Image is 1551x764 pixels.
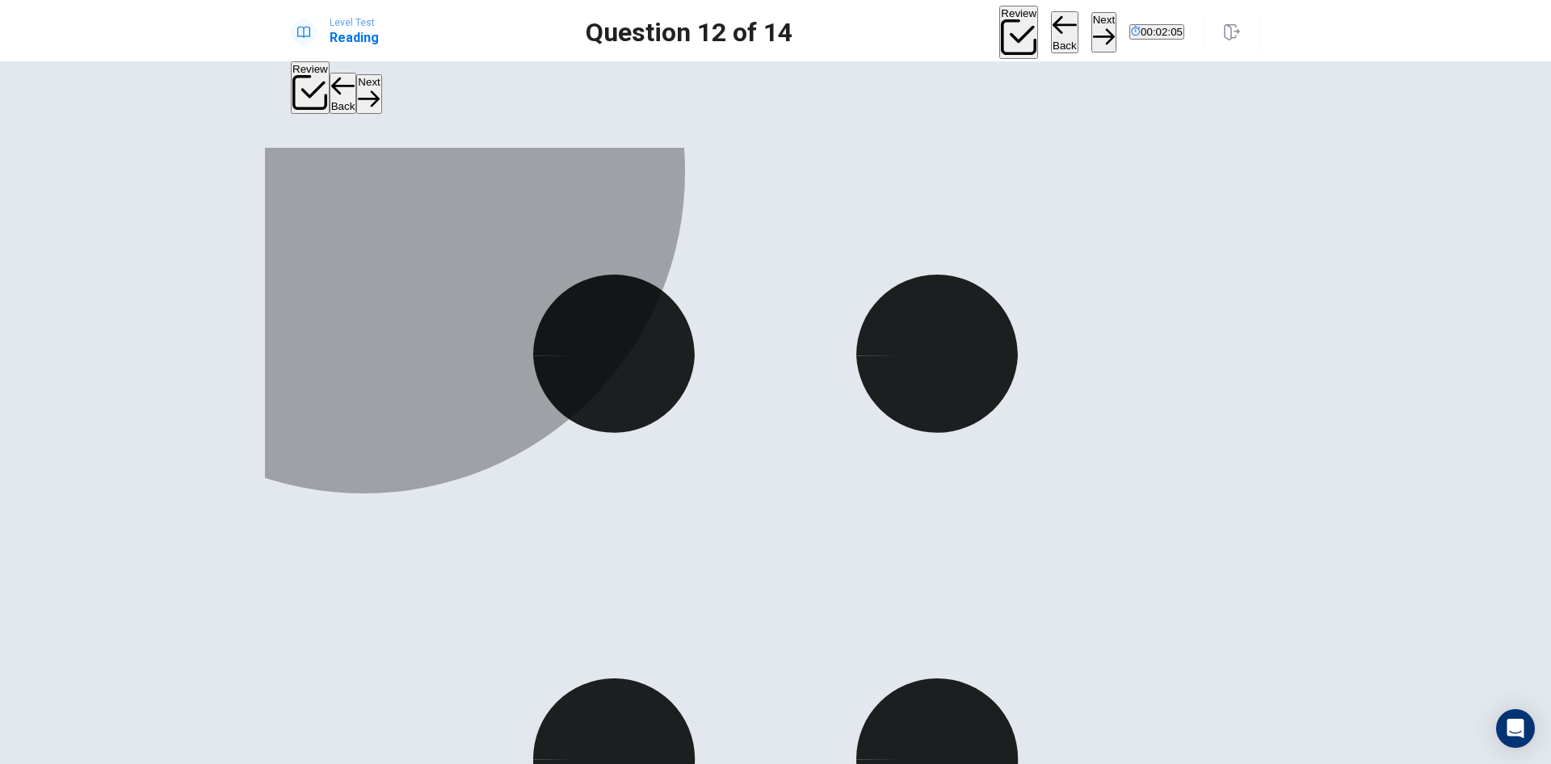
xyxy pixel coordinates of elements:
[1091,12,1116,52] button: Next
[1051,11,1078,53] button: Back
[1141,26,1183,38] span: 00:02:05
[1129,24,1184,40] button: 00:02:05
[586,23,792,42] h1: Question 12 of 14
[330,17,379,28] span: Level Test
[1496,709,1535,748] div: Open Intercom Messenger
[330,73,357,115] button: Back
[291,61,330,115] button: Review
[356,74,381,114] button: Next
[330,28,379,48] h1: Reading
[999,6,1038,59] button: Review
